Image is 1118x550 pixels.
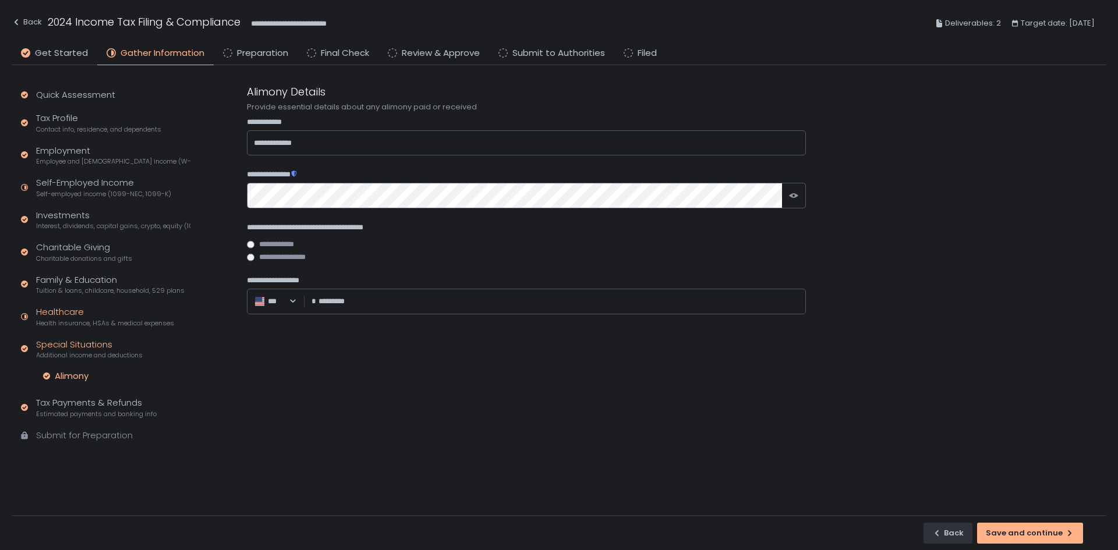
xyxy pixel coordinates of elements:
div: Alimony [55,370,89,382]
button: Back [12,14,42,33]
span: Preparation [237,47,288,60]
div: Tax Payments & Refunds [36,396,157,418]
div: Family & Education [36,274,185,296]
span: Target date: [DATE] [1021,16,1095,30]
span: Filed [638,47,657,60]
input: Search for option [283,296,288,307]
div: Healthcare [36,306,174,328]
div: Save and continue [986,528,1074,538]
span: Deliverables: 2 [945,16,1001,30]
span: Employee and [DEMOGRAPHIC_DATA] income (W-2s) [36,157,190,166]
span: Health insurance, HSAs & medical expenses [36,319,174,328]
div: Back [932,528,964,538]
span: Gather Information [121,47,204,60]
span: Tuition & loans, childcare, household, 529 plans [36,286,185,295]
div: Search for option [254,296,297,307]
span: Additional income and deductions [36,351,143,360]
div: Charitable Giving [36,241,132,263]
span: Get Started [35,47,88,60]
div: Self-Employed Income [36,176,171,198]
span: Contact info, residence, and dependents [36,125,161,134]
div: Special Situations [36,338,143,360]
span: Final Check [321,47,369,60]
span: Review & Approve [402,47,480,60]
button: Back [924,523,972,544]
div: Submit for Preparation [36,429,133,442]
span: Self-employed income (1099-NEC, 1099-K) [36,190,171,198]
span: Interest, dividends, capital gains, crypto, equity (1099s, K-1s) [36,222,190,230]
span: Charitable donations and gifts [36,254,132,263]
h1: Alimony Details [247,84,326,100]
span: Submit to Authorities [512,47,605,60]
div: Provide essential details about any alimony paid or received [247,102,806,112]
div: Investments [36,209,190,231]
div: Back [12,15,42,29]
span: Estimated payments and banking info [36,410,157,418]
div: Tax Profile [36,112,161,134]
button: Save and continue [977,523,1083,544]
div: Employment [36,144,190,166]
h1: 2024 Income Tax Filing & Compliance [48,14,240,30]
div: Quick Assessment [36,88,115,102]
